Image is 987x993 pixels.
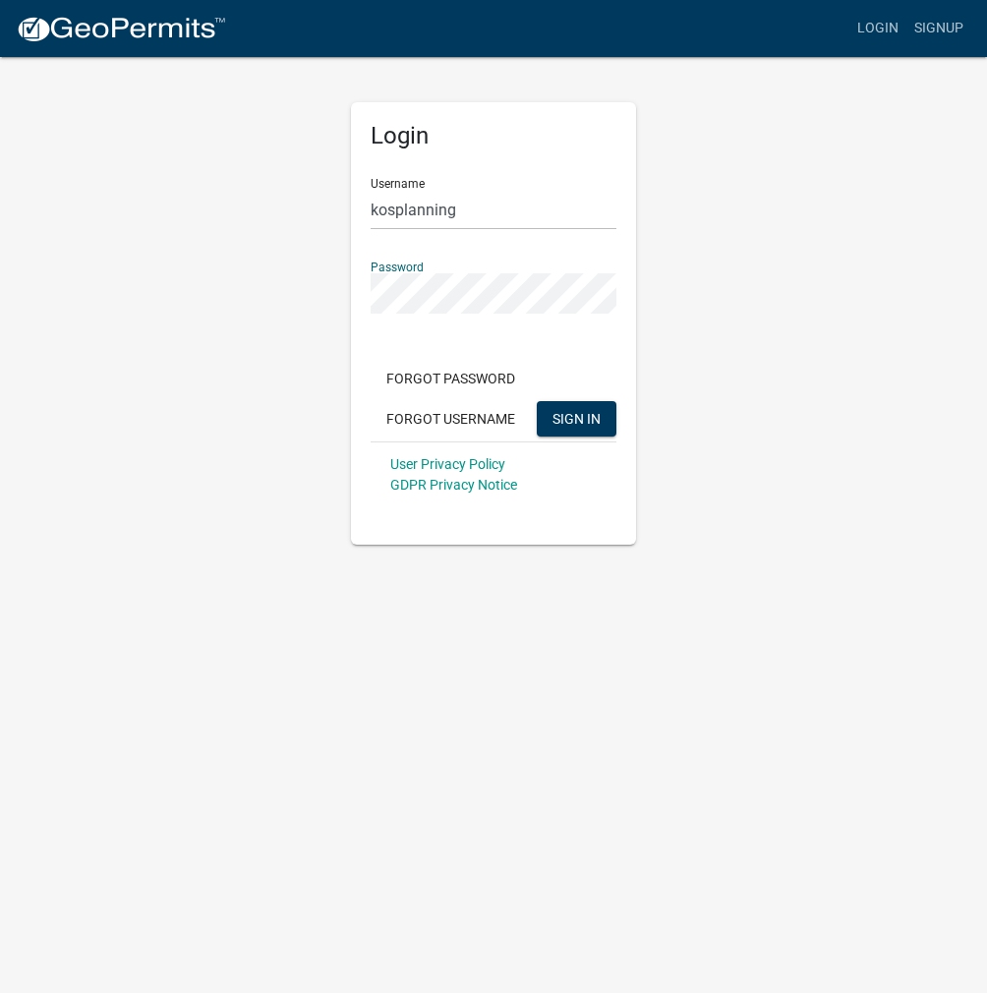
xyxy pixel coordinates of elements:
[390,456,505,472] a: User Privacy Policy
[390,477,517,493] a: GDPR Privacy Notice
[906,10,971,47] a: Signup
[371,361,531,396] button: Forgot Password
[849,10,906,47] a: Login
[537,401,616,437] button: SIGN IN
[552,410,601,426] span: SIGN IN
[371,122,616,150] h5: Login
[371,401,531,437] button: Forgot Username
